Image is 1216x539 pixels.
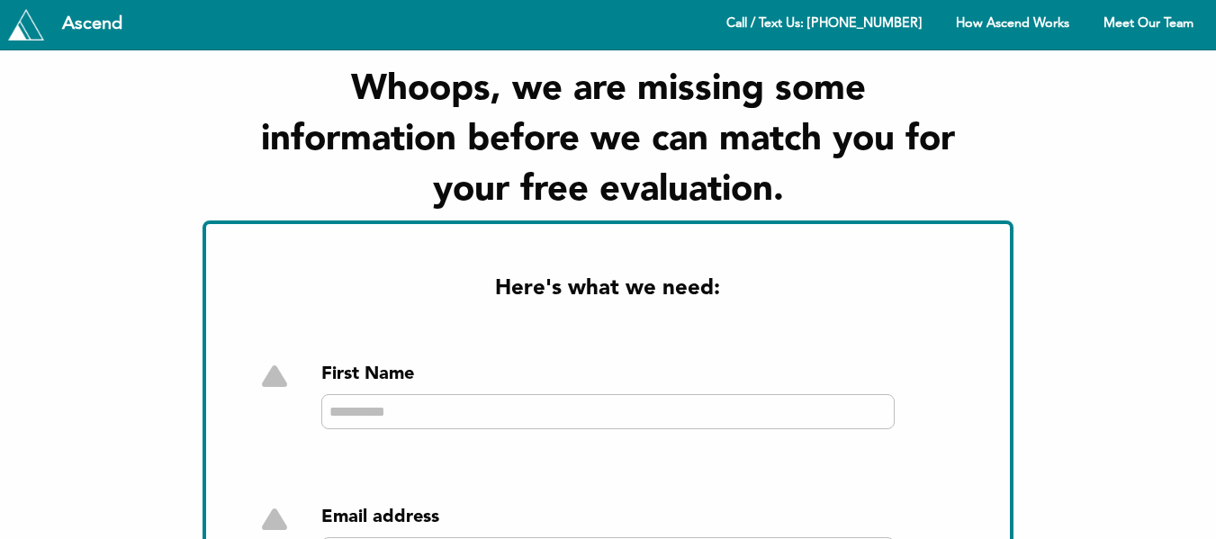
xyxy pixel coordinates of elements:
div: First Name [321,362,895,387]
h2: Here's what we need: [264,274,952,305]
div: Ascend [48,15,137,33]
a: Tryascend.com Ascend [4,4,141,44]
a: Meet Our Team [1088,7,1209,42]
a: Call / Text Us: [PHONE_NUMBER] [711,7,937,42]
h1: Whoops, we are missing some information before we can match you for your free evaluation. [248,65,968,216]
img: Tryascend.com [8,9,44,40]
div: Email address [321,505,895,530]
a: How Ascend Works [941,7,1085,42]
